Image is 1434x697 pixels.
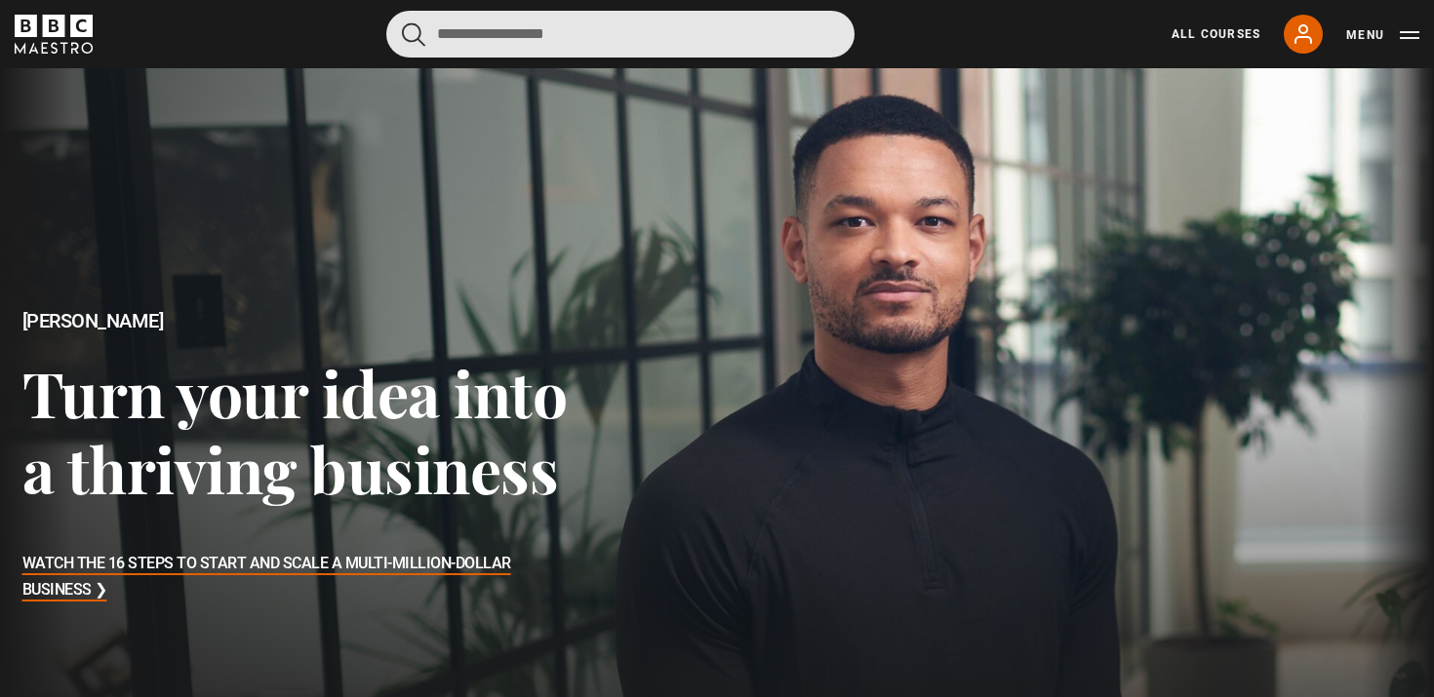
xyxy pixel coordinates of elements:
[386,11,855,58] input: Search
[1346,25,1419,45] button: Toggle navigation
[15,15,93,54] svg: BBC Maestro
[22,310,575,332] h2: [PERSON_NAME]
[402,22,425,47] button: Submit the search query
[22,550,575,605] h3: Watch The 16 Steps to Start and Scale a Multi-Million-Dollar Business ❯
[22,355,575,506] h3: Turn your idea into a thriving business
[1172,25,1260,43] a: All Courses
